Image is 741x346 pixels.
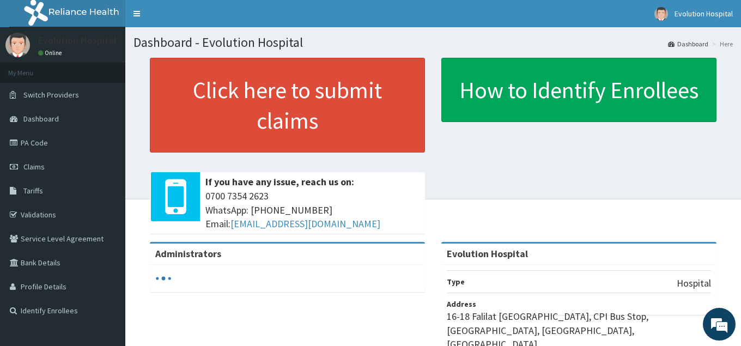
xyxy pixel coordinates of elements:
a: [EMAIL_ADDRESS][DOMAIN_NAME] [230,217,380,230]
p: Evolution Hospital [38,35,117,45]
a: Online [38,49,64,57]
a: How to Identify Enrollees [441,58,716,122]
img: User Image [654,7,668,21]
b: If you have any issue, reach us on: [205,175,354,188]
p: Hospital [677,276,711,290]
b: Type [447,277,465,287]
span: Tariffs [23,186,43,196]
span: Evolution Hospital [675,9,733,19]
li: Here [709,39,733,48]
b: Administrators [155,247,221,260]
a: Click here to submit claims [150,58,425,153]
b: Address [447,299,476,309]
a: Dashboard [668,39,708,48]
span: Dashboard [23,114,59,124]
img: User Image [5,33,30,57]
span: 0700 7354 2623 WhatsApp: [PHONE_NUMBER] Email: [205,189,420,231]
h1: Dashboard - Evolution Hospital [133,35,733,50]
span: Switch Providers [23,90,79,100]
span: Claims [23,162,45,172]
strong: Evolution Hospital [447,247,528,260]
svg: audio-loading [155,270,172,287]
